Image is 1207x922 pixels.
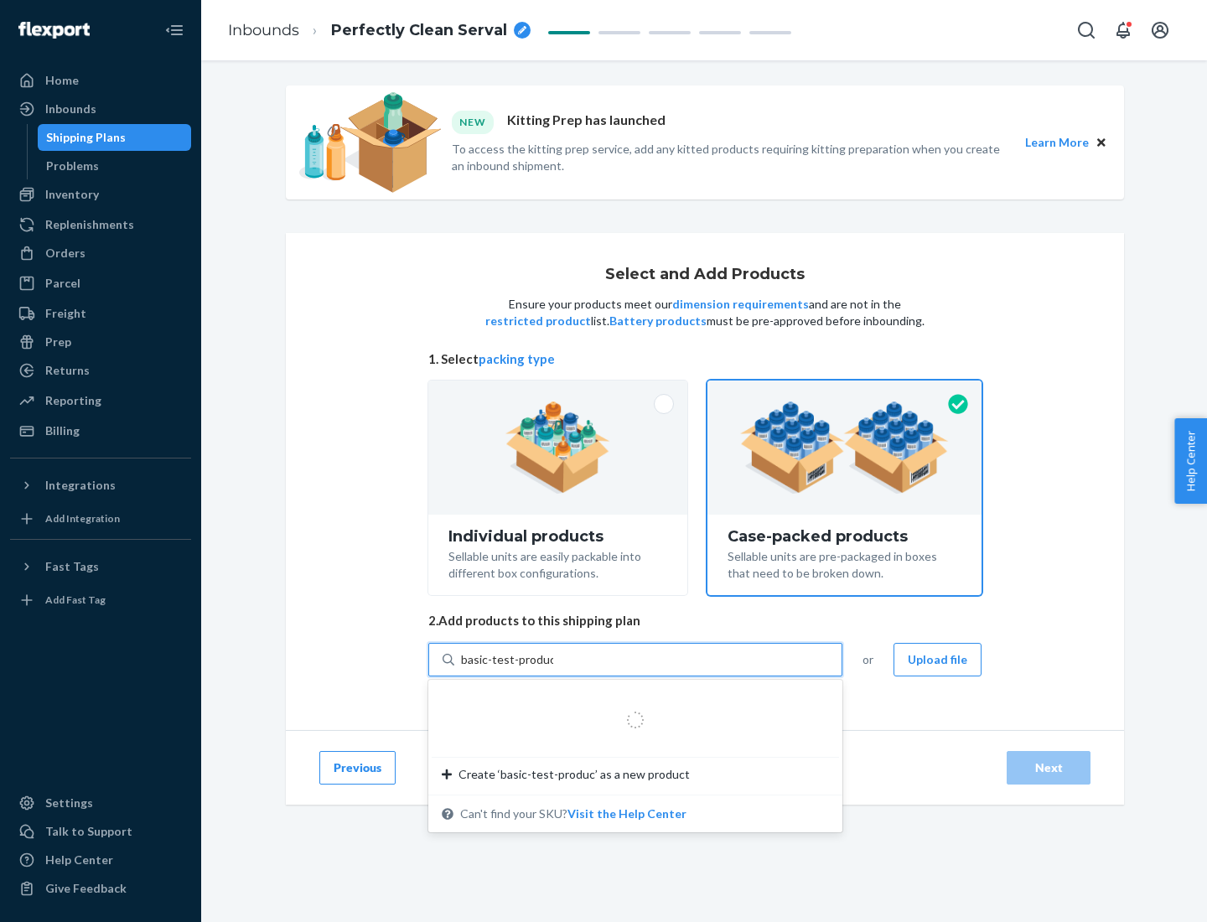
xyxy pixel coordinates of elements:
[1021,759,1076,776] div: Next
[507,111,666,133] p: Kitting Prep has launched
[10,417,191,444] a: Billing
[448,545,667,582] div: Sellable units are easily packable into different box configurations.
[894,643,982,676] button: Upload file
[331,20,507,42] span: Perfectly Clean Serval
[45,245,85,262] div: Orders
[45,275,80,292] div: Parcel
[605,267,805,283] h1: Select and Add Products
[428,612,982,629] span: 2. Add products to this shipping plan
[10,270,191,297] a: Parcel
[485,313,591,329] button: restricted product
[1143,13,1177,47] button: Open account menu
[672,296,809,313] button: dimension requirements
[863,651,873,668] span: or
[10,790,191,816] a: Settings
[10,96,191,122] a: Inbounds
[484,296,926,329] p: Ensure your products meet our and are not in the list. must be pre-approved before inbounding.
[10,181,191,208] a: Inventory
[38,153,192,179] a: Problems
[10,240,191,267] a: Orders
[45,593,106,607] div: Add Fast Tag
[1025,133,1089,152] button: Learn More
[728,545,961,582] div: Sellable units are pre-packaged in boxes that need to be broken down.
[45,392,101,409] div: Reporting
[45,362,90,379] div: Returns
[609,313,707,329] button: Battery products
[461,651,553,668] input: Create ‘basic-test-produc’ as a new productCan't find your SKU?Visit the Help Center
[740,401,949,494] img: case-pack.59cecea509d18c883b923b81aeac6d0b.png
[45,852,113,868] div: Help Center
[10,553,191,580] button: Fast Tags
[45,795,93,811] div: Settings
[1106,13,1140,47] button: Open notifications
[505,401,610,494] img: individual-pack.facf35554cb0f1810c75b2bd6df2d64e.png
[45,305,86,322] div: Freight
[45,880,127,897] div: Give Feedback
[567,805,686,822] button: Create ‘basic-test-produc’ as a new productCan't find your SKU?
[158,13,191,47] button: Close Navigation
[10,387,191,414] a: Reporting
[10,329,191,355] a: Prep
[46,129,126,146] div: Shipping Plans
[10,818,191,845] a: Talk to Support
[45,477,116,494] div: Integrations
[458,766,690,783] span: Create ‘basic-test-produc’ as a new product
[45,511,120,526] div: Add Integration
[728,528,961,545] div: Case-packed products
[215,6,544,55] ol: breadcrumbs
[448,528,667,545] div: Individual products
[10,875,191,902] button: Give Feedback
[45,216,134,233] div: Replenishments
[46,158,99,174] div: Problems
[10,211,191,238] a: Replenishments
[228,21,299,39] a: Inbounds
[428,350,982,368] span: 1. Select
[45,334,71,350] div: Prep
[10,300,191,327] a: Freight
[45,101,96,117] div: Inbounds
[319,751,396,785] button: Previous
[45,72,79,89] div: Home
[479,350,555,368] button: packing type
[38,124,192,151] a: Shipping Plans
[45,186,99,203] div: Inventory
[10,357,191,384] a: Returns
[45,422,80,439] div: Billing
[45,558,99,575] div: Fast Tags
[452,141,1010,174] p: To access the kitting prep service, add any kitted products requiring kitting preparation when yo...
[10,505,191,532] a: Add Integration
[10,67,191,94] a: Home
[460,805,686,822] span: Can't find your SKU?
[45,823,132,840] div: Talk to Support
[1174,418,1207,504] button: Help Center
[10,472,191,499] button: Integrations
[1070,13,1103,47] button: Open Search Box
[10,587,191,614] a: Add Fast Tag
[10,847,191,873] a: Help Center
[18,22,90,39] img: Flexport logo
[452,111,494,133] div: NEW
[1007,751,1090,785] button: Next
[1092,133,1111,152] button: Close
